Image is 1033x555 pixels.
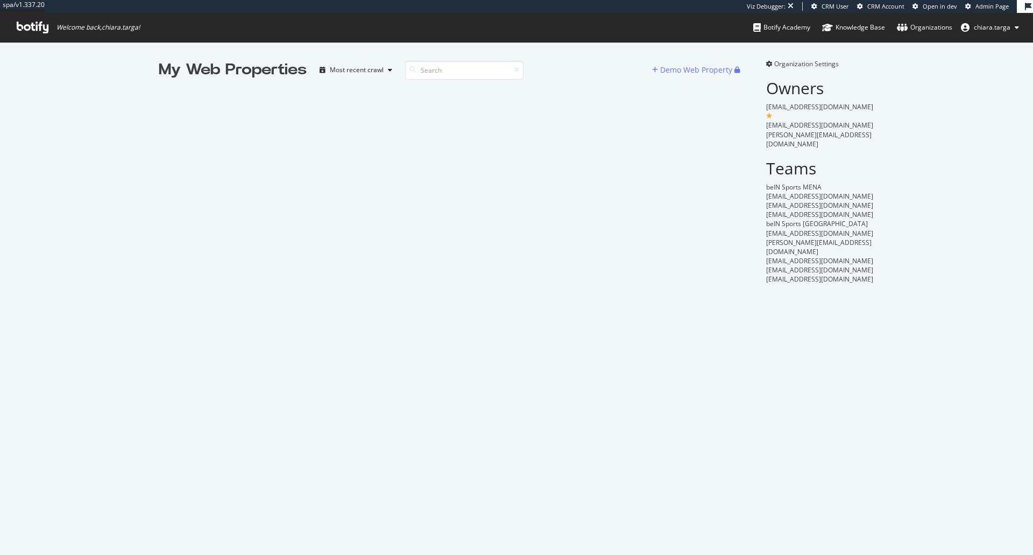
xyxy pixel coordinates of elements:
a: Botify Academy [753,13,810,42]
button: Most recent crawl [315,61,397,79]
span: [EMAIL_ADDRESS][DOMAIN_NAME] [766,121,873,130]
div: beIN Sports [GEOGRAPHIC_DATA] [766,219,874,228]
span: CRM Account [867,2,904,10]
div: Most recent crawl [330,67,384,73]
div: Knowledge Base [822,22,885,33]
span: Open in dev [923,2,957,10]
span: [EMAIL_ADDRESS][DOMAIN_NAME] [766,192,873,201]
h2: Teams [766,159,874,177]
input: Search [405,61,523,80]
span: [EMAIL_ADDRESS][DOMAIN_NAME] [766,256,873,265]
a: Demo Web Property [652,65,734,74]
span: [EMAIL_ADDRESS][DOMAIN_NAME] [766,229,873,238]
a: Open in dev [912,2,957,11]
span: Welcome back, chiara.targa ! [56,23,140,32]
span: chiara.targa [974,23,1010,32]
span: CRM User [822,2,849,10]
a: CRM Account [857,2,904,11]
span: [EMAIL_ADDRESS][DOMAIN_NAME] [766,201,873,210]
a: CRM User [811,2,849,11]
h2: Owners [766,79,874,97]
span: [EMAIL_ADDRESS][DOMAIN_NAME] [766,265,873,275]
a: Organizations [897,13,952,42]
div: Demo Web Property [660,65,732,75]
span: [EMAIL_ADDRESS][DOMAIN_NAME] [766,210,873,219]
div: Organizations [897,22,952,33]
span: [EMAIL_ADDRESS][DOMAIN_NAME] [766,102,873,111]
div: Viz Debugger: [747,2,786,11]
span: Admin Page [975,2,1009,10]
button: chiara.targa [952,19,1028,36]
span: Organization Settings [774,59,839,68]
span: [PERSON_NAME][EMAIL_ADDRESS][DOMAIN_NAME] [766,130,872,149]
button: Demo Web Property [652,61,734,79]
span: [EMAIL_ADDRESS][DOMAIN_NAME] [766,275,873,284]
span: [PERSON_NAME][EMAIL_ADDRESS][DOMAIN_NAME] [766,238,872,256]
a: Admin Page [965,2,1009,11]
div: Botify Academy [753,22,810,33]
a: Knowledge Base [822,13,885,42]
div: beIN Sports MENA [766,182,874,192]
div: My Web Properties [159,59,307,81]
